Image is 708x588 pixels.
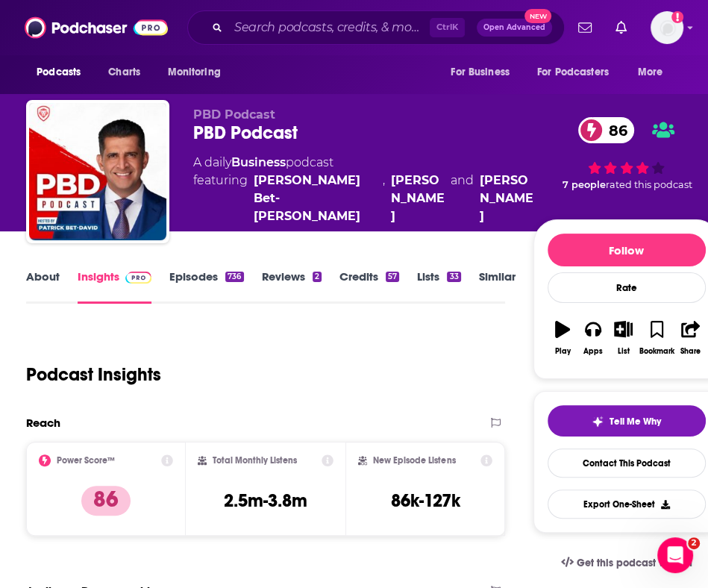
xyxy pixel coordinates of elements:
a: Business [231,155,286,169]
button: Play [548,311,578,365]
span: featuring [193,172,533,225]
h3: 86k-127k [391,490,460,512]
div: 736 [225,272,243,282]
button: Apps [577,311,608,365]
a: Charts [98,58,149,87]
div: Share [680,347,701,356]
a: Similar [479,269,516,304]
h1: Podcast Insights [26,363,161,386]
span: , [383,172,385,225]
img: tell me why sparkle [592,416,604,428]
div: Bookmark [639,347,674,356]
div: 33 [447,272,460,282]
a: Reviews2 [262,269,322,304]
button: open menu [440,58,528,87]
div: Rate [548,272,706,303]
button: Follow [548,234,706,266]
span: New [524,9,551,23]
iframe: Intercom live chat [657,537,693,573]
div: A daily podcast [193,154,533,225]
a: Contact This Podcast [548,448,706,478]
div: [PERSON_NAME] [480,172,533,225]
button: open menu [627,58,682,87]
img: Podchaser Pro [125,272,151,284]
p: 86 [81,486,131,516]
a: About [26,269,60,304]
span: Monitoring [167,62,220,83]
a: InsightsPodchaser Pro [78,269,151,304]
div: 2 [313,272,322,282]
img: User Profile [651,11,683,44]
a: Lists33 [417,269,460,304]
span: Open Advanced [483,24,545,31]
h3: 2.5m-3.8m [224,490,307,512]
button: tell me why sparkleTell Me Why [548,405,706,437]
h2: New Episode Listens [373,455,455,466]
div: Apps [583,347,603,356]
button: open menu [26,58,100,87]
img: Podchaser - Follow, Share and Rate Podcasts [25,13,168,42]
span: More [638,62,663,83]
span: For Business [451,62,510,83]
span: Podcasts [37,62,81,83]
span: Ctrl K [430,18,465,37]
a: Get this podcast via API [549,545,704,581]
a: Patrick Bet-David [254,172,376,225]
span: and [451,172,474,225]
button: List [608,311,639,365]
a: Credits57 [339,269,399,304]
div: [PERSON_NAME] [391,172,445,225]
h2: Power Score™ [57,455,115,466]
button: open menu [527,58,630,87]
div: List [618,347,630,356]
button: Open AdvancedNew [477,19,552,37]
img: PBD Podcast [29,103,166,240]
span: For Podcasters [537,62,609,83]
svg: Add a profile image [671,11,683,23]
a: Episodes736 [169,269,243,304]
span: Charts [108,62,140,83]
a: Show notifications dropdown [610,15,633,40]
span: Get this podcast via API [577,557,692,569]
span: Logged in as smeizlik [651,11,683,44]
h2: Total Monthly Listens [213,455,297,466]
span: 86 [593,117,634,143]
span: 7 people [563,179,606,190]
a: Show notifications dropdown [572,15,598,40]
div: Play [555,347,571,356]
span: 2 [688,537,700,549]
input: Search podcasts, credits, & more... [228,16,430,40]
a: 86 [578,117,634,143]
span: rated this podcast [606,179,692,190]
div: Search podcasts, credits, & more... [187,10,565,45]
button: Export One-Sheet [548,490,706,519]
button: open menu [157,58,239,87]
button: Bookmark [639,311,675,365]
button: Share [675,311,706,365]
span: Tell Me Why [610,416,661,428]
span: PBD Podcast [193,107,275,122]
h2: Reach [26,416,60,430]
div: 57 [386,272,399,282]
button: Show profile menu [651,11,683,44]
